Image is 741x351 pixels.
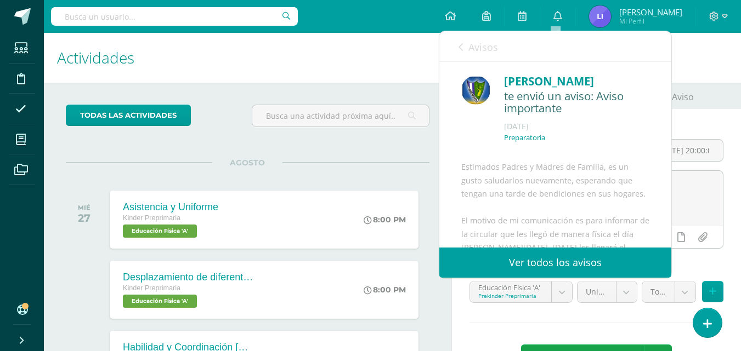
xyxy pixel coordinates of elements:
[439,248,671,278] a: Ver todos los avisos
[504,121,649,132] div: [DATE]
[364,215,406,225] div: 8:00 PM
[364,285,406,295] div: 8:00 PM
[645,140,723,161] input: Fecha de entrega
[66,105,191,126] a: todas las Actividades
[589,5,611,27] img: e65559c75f7f30e263e76759cdbf426f.png
[478,292,543,300] div: Prekinder Preprimaria
[478,281,543,292] div: Educación Física 'A'
[123,295,197,308] span: Educación Física 'A'
[78,204,90,211] div: MIÉ
[619,7,682,18] span: [PERSON_NAME]
[651,281,666,302] span: Total (100.0%)
[619,16,682,26] span: Mi Perfil
[461,76,490,105] img: fc224351b503ff6b3b614368b6a8a356.png
[586,281,608,302] span: Unidad 4
[212,158,282,168] span: AGOSTO
[504,73,649,90] div: [PERSON_NAME]
[51,7,298,26] input: Busca un usuario...
[123,225,197,238] span: Educación Física 'A'
[504,90,649,116] div: te envió un aviso: Aviso importante
[644,126,723,135] label: Fecha:
[123,202,218,213] div: Asistencia y Uniforme
[123,272,254,283] div: Desplazamiento de diferentes acciones
[57,33,438,83] h1: Actividades
[642,281,695,302] a: Total (100.0%)
[647,83,705,109] a: Aviso
[123,284,180,292] span: Kinder Preprimaria
[578,281,637,302] a: Unidad 4
[252,105,428,126] input: Busca una actividad próxima aquí...
[468,41,498,54] span: Avisos
[78,211,90,225] div: 27
[504,133,545,142] p: Preparatoria
[470,281,572,302] a: Educación Física 'A'Prekinder Preprimaria
[123,214,180,222] span: Kinder Preprimaria
[672,84,694,110] span: Aviso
